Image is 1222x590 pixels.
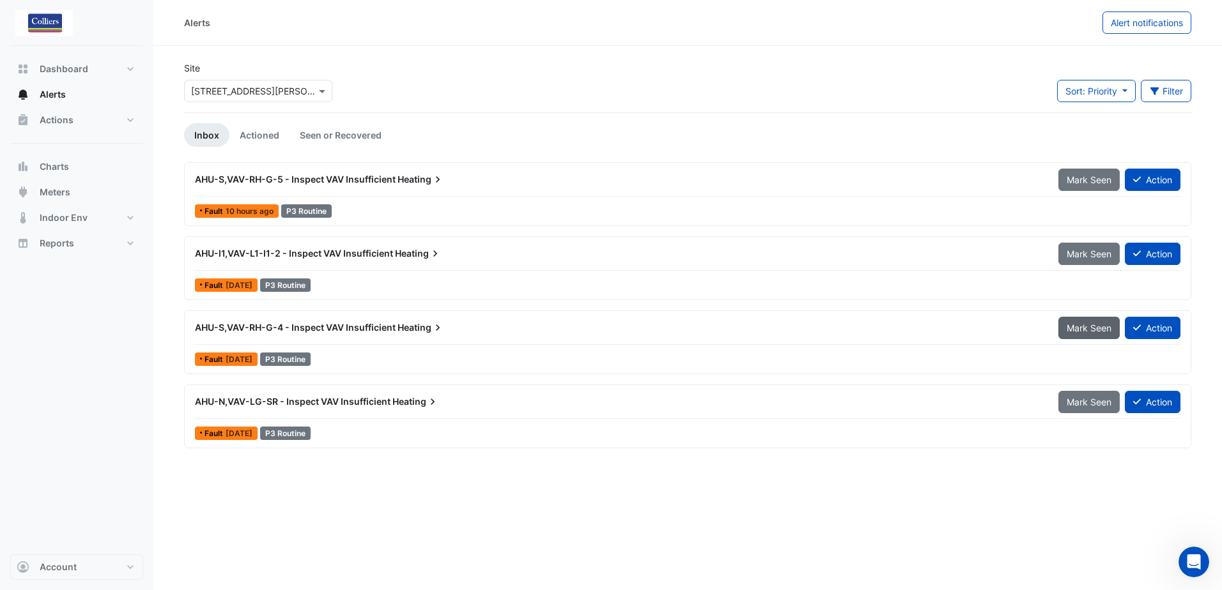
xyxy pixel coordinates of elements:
button: Actions [10,107,143,133]
button: Sort: Priority [1057,80,1136,102]
span: Heating [392,395,439,408]
app-icon: Alerts [17,88,29,101]
button: Alerts [10,82,143,107]
app-icon: Meters [17,186,29,199]
app-icon: Dashboard [17,63,29,75]
span: Dashboard [40,63,88,75]
div: P3 Routine [260,427,311,440]
a: Seen or Recovered [290,123,392,147]
span: Fault [205,430,226,437]
div: P3 Routine [281,204,332,218]
app-icon: Actions [17,114,29,126]
span: Wed 23-Jul-2025 07:45 AEST [226,428,252,438]
button: Mark Seen [1058,243,1120,265]
button: Filter [1141,80,1192,102]
span: Mark Seen [1067,397,1111,407]
button: Account [10,554,143,580]
span: Fault [205,356,226,363]
button: Dashboard [10,56,143,82]
button: Action [1125,169,1180,191]
button: Action [1125,317,1180,339]
a: Actioned [229,123,290,147]
span: Fri 29-Aug-2025 17:30 AEST [226,354,252,364]
span: AHU-S,VAV-RH-G-4 - Inspect VAV Insufficient [195,322,396,333]
span: Charts [40,160,69,173]
span: Mark Seen [1067,322,1111,333]
span: Alerts [40,88,66,101]
div: P3 Routine [260,352,311,366]
span: AHU-S,VAV-RH-G-5 - Inspect VAV Insufficient [195,174,396,185]
button: Mark Seen [1058,169,1120,191]
iframe: Intercom live chat [1179,547,1209,577]
app-icon: Indoor Env [17,211,29,224]
div: Alerts [184,16,210,29]
div: P3 Routine [260,278,311,292]
img: Company Logo [15,10,73,36]
button: Meters [10,179,143,205]
span: Actions [40,114,73,126]
button: Action [1125,391,1180,413]
span: AHU-I1,VAV-L1-I1-2 - Inspect VAV Insufficient [195,248,393,259]
button: Charts [10,154,143,179]
button: Mark Seen [1058,391,1120,413]
span: Meters [40,186,70,199]
span: Alert notifications [1111,17,1183,28]
button: Indoor Env [10,205,143,231]
a: Inbox [184,123,229,147]
button: Reports [10,231,143,256]
span: Account [40,561,77,573]
app-icon: Charts [17,160,29,173]
span: Heating [395,247,442,260]
span: Tue 02-Sep-2025 07:45 AEST [226,280,252,290]
app-icon: Reports [17,237,29,250]
span: AHU-N,VAV-LG-SR - Inspect VAV Insufficient [195,396,391,407]
span: Sort: Priority [1065,86,1117,96]
button: Action [1125,243,1180,265]
span: Heating [398,321,444,334]
span: Mark Seen [1067,174,1111,185]
label: Site [184,61,200,75]
span: Mark Seen [1067,248,1111,259]
button: Alert notifications [1102,11,1191,34]
span: Fault [205,208,226,215]
span: Reports [40,237,74,250]
span: Fault [205,282,226,289]
span: Fri 05-Sep-2025 07:45 AEST [226,206,274,216]
span: Indoor Env [40,211,88,224]
button: Mark Seen [1058,317,1120,339]
span: Heating [398,173,444,186]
